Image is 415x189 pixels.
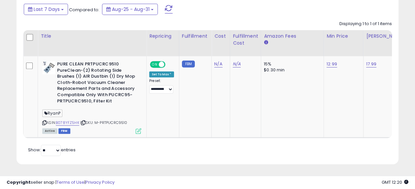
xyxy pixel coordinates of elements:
a: Privacy Policy [86,179,115,185]
img: 41gPVCe3DkL._SL40_.jpg [42,61,55,74]
a: B078YFZ5HK [56,120,79,126]
div: seller snap | | [7,179,115,186]
span: FBM [58,128,70,134]
span: RyanP [42,109,62,117]
span: All listings currently available for purchase on Amazon [42,128,57,134]
span: Compared to: [69,7,99,13]
div: Title [41,33,144,40]
button: Last 7 Days [24,4,68,15]
div: 15% [264,61,319,67]
div: Fulfillment [182,33,209,40]
a: 12.99 [327,61,337,67]
div: [PERSON_NAME] [366,33,405,40]
div: Displaying 1 to 1 of 1 items [339,21,392,27]
span: Show: entries [28,147,76,153]
a: N/A [233,61,241,67]
span: ON [151,62,159,67]
span: OFF [164,62,175,67]
span: Last 7 Days [34,6,60,13]
a: Terms of Use [56,179,85,185]
strong: Copyright [7,179,31,185]
div: Cost [214,33,227,40]
div: Repricing [149,33,176,40]
div: Preset: [149,79,174,94]
span: Aug-25 - Aug-31 [112,6,150,13]
div: Set To Max * [149,71,174,77]
a: 17.99 [366,61,376,67]
div: Min Price [327,33,361,40]
button: Aug-25 - Aug-31 [102,4,158,15]
span: 2025-09-8 12:20 GMT [382,179,408,185]
span: | SKU: M-PRTPUCRC9510 [80,120,127,125]
div: Amazon Fees [264,33,321,40]
a: N/A [214,61,222,67]
small: FBM [182,60,195,67]
b: PURE CLEAN PRTPUCRC9510 PureClean-(2) Rotating Side Brushes (1) AIR Dustbin (1) Dry Mop Cloth-Rob... [57,61,137,106]
div: $0.30 min [264,67,319,73]
div: Fulfillment Cost [233,33,258,47]
small: Amazon Fees. [264,40,268,46]
div: ASIN: [42,61,141,133]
